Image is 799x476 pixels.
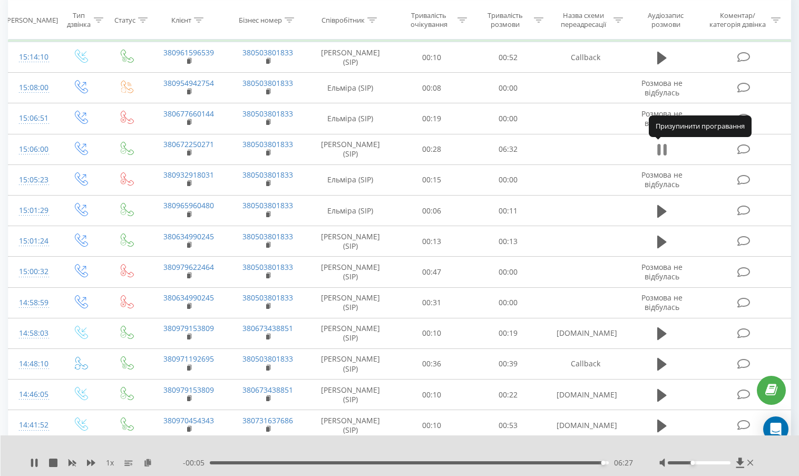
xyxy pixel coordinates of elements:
div: Співробітник [321,15,365,24]
div: 14:41:52 [19,415,46,435]
td: [PERSON_NAME] (SIP) [308,257,393,287]
td: 00:11 [470,196,546,226]
div: 15:14:10 [19,47,46,67]
div: 15:05:23 [19,170,46,190]
span: Розмова не відбулась [641,109,683,128]
div: 14:58:59 [19,293,46,313]
a: 380503801833 [242,354,293,364]
div: Тип дзвінка [66,11,91,29]
td: [DOMAIN_NAME] [546,318,626,348]
td: [PERSON_NAME] (SIP) [308,226,393,257]
div: Accessibility label [601,461,606,465]
td: 00:52 [470,42,546,73]
div: 15:06:00 [19,139,46,160]
div: Коментар/категорія дзвінка [707,11,768,29]
div: 15:01:24 [19,231,46,251]
div: Призупинити програвання [649,115,752,137]
td: 00:28 [393,134,470,164]
a: 380971192695 [163,354,214,364]
div: 15:01:29 [19,200,46,221]
td: Callback [546,348,626,379]
td: 00:39 [470,348,546,379]
a: 380672250271 [163,139,214,149]
td: 00:47 [393,257,470,287]
td: 00:10 [393,318,470,348]
td: 00:00 [470,257,546,287]
a: 380965960480 [163,200,214,210]
a: 380677660144 [163,109,214,119]
div: [PERSON_NAME] [5,15,58,24]
td: 00:31 [393,287,470,318]
td: Ельміра (SIP) [308,103,393,134]
span: 1 x [106,458,114,468]
td: Ельміра (SIP) [308,164,393,195]
td: [PERSON_NAME] (SIP) [308,287,393,318]
a: 380954942754 [163,78,214,88]
span: Розмова не відбулась [641,78,683,98]
td: 00:10 [393,410,470,441]
td: [PERSON_NAME] (SIP) [308,410,393,441]
div: 15:08:00 [19,77,46,98]
td: 00:00 [470,103,546,134]
div: Назва схеми переадресації [556,11,611,29]
div: Accessibility label [691,461,695,465]
td: [DOMAIN_NAME] [546,410,626,441]
span: 06:27 [614,458,633,468]
td: 00:08 [393,73,470,103]
td: 06:32 [470,134,546,164]
td: [PERSON_NAME] (SIP) [308,380,393,410]
a: 380932918031 [163,170,214,180]
div: Бізнес номер [239,15,282,24]
td: 00:13 [393,226,470,257]
div: 14:58:03 [19,323,46,344]
td: Callback [546,42,626,73]
td: 00:36 [393,348,470,379]
a: 380731637686 [242,415,293,425]
td: 00:00 [470,73,546,103]
a: 380634990245 [163,231,214,241]
a: 380634990245 [163,293,214,303]
a: 380979153809 [163,385,214,395]
a: 380503801833 [242,293,293,303]
td: [PERSON_NAME] (SIP) [308,318,393,348]
td: 00:10 [393,380,470,410]
td: 00:00 [470,287,546,318]
a: 380961596539 [163,47,214,57]
a: 380503801833 [242,139,293,149]
td: 00:19 [393,103,470,134]
a: 380673438851 [242,323,293,333]
div: Тривалість розмови [479,11,531,29]
div: Тривалість очікування [403,11,455,29]
a: 380979153809 [163,323,214,333]
a: 380503801833 [242,47,293,57]
div: 14:46:05 [19,384,46,405]
a: 380503801833 [242,231,293,241]
td: Ельміра (SIP) [308,73,393,103]
td: 00:19 [470,318,546,348]
td: [PERSON_NAME] (SIP) [308,134,393,164]
span: - 00:05 [183,458,210,468]
td: Ельміра (SIP) [308,196,393,226]
a: 380503801833 [242,109,293,119]
td: 00:15 [393,164,470,195]
span: Розмова не відбулась [641,293,683,312]
a: 380673438851 [242,385,293,395]
td: 00:13 [470,226,546,257]
td: 00:06 [393,196,470,226]
a: 380503801833 [242,262,293,272]
a: 380503801833 [242,78,293,88]
div: Статус [114,15,135,24]
span: Розмова не відбулась [641,170,683,189]
td: 00:53 [470,410,546,441]
a: 380503801833 [242,200,293,210]
div: Аудіозапис розмови [635,11,696,29]
td: 00:10 [393,42,470,73]
td: [PERSON_NAME] (SIP) [308,42,393,73]
div: Open Intercom Messenger [763,416,788,442]
div: Клієнт [171,15,191,24]
div: 15:00:32 [19,261,46,282]
a: 380970454343 [163,415,214,425]
a: 380979622464 [163,262,214,272]
td: [DOMAIN_NAME] [546,380,626,410]
div: 14:48:10 [19,354,46,374]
